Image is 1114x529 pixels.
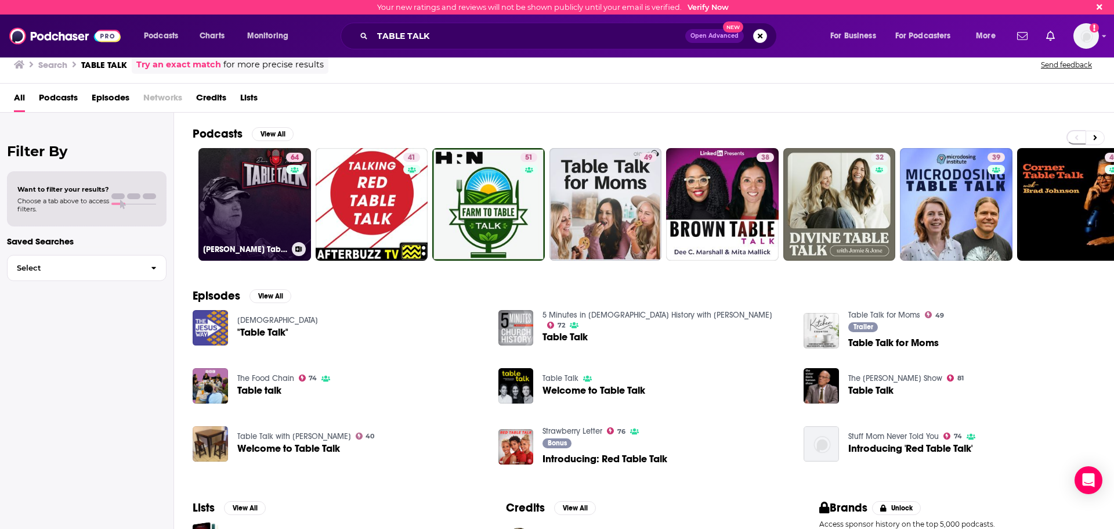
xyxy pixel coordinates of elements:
[237,386,281,395] a: Table talk
[136,58,221,71] a: Try an exact match
[542,454,667,464] a: Introducing: Red Table Talk
[403,153,420,162] a: 41
[558,323,565,328] span: 72
[17,197,109,213] span: Choose a tab above to access filters.
[848,386,894,395] a: Table Talk
[542,426,602,436] a: Strawberry Letter
[498,310,534,346] a: Table Talk
[239,27,303,45] button: open menu
[988,153,1005,162] a: 39
[7,143,167,160] h2: Filter By
[193,501,215,515] h2: Lists
[617,429,625,434] span: 76
[639,153,657,162] a: 49
[198,148,311,261] a: 64[PERSON_NAME] Table Talk
[7,255,167,281] button: Select
[525,152,533,164] span: 51
[1073,23,1099,49] img: User Profile
[822,27,891,45] button: open menu
[193,127,243,141] h2: Podcasts
[888,27,968,45] button: open menu
[685,29,744,43] button: Open AdvancedNew
[432,148,545,261] a: 51
[688,3,729,12] a: Verify Now
[39,88,78,112] a: Podcasts
[957,376,964,381] span: 81
[136,27,193,45] button: open menu
[925,311,944,318] a: 49
[848,373,942,383] a: The Victor Davis Hanson Show
[542,386,645,395] a: Welcome to Table Talk
[14,88,25,112] a: All
[783,148,896,261] a: 32
[372,27,685,45] input: Search podcasts, credits, & more...
[17,185,109,193] span: Want to filter your results?
[498,368,534,404] a: Welcome to Table Talk
[366,434,374,439] span: 40
[237,444,340,454] a: Welcome to Table Talk
[286,153,303,162] a: 64
[848,310,920,320] a: Table Talk for Moms
[193,127,294,141] a: PodcastsView All
[935,313,944,318] span: 49
[848,338,939,348] a: Table Talk for Moms
[848,444,972,454] a: Introducing 'Red Table Talk'
[666,148,779,261] a: 38
[316,148,428,261] a: 41
[7,236,167,247] p: Saved Searches
[804,426,839,462] a: Introducing 'Red Table Talk'
[871,153,888,162] a: 32
[848,431,939,441] a: Stuff Mom Never Told You
[193,289,240,303] h2: Episodes
[976,28,996,44] span: More
[872,501,921,515] button: Unlock
[506,501,596,515] a: CreditsView All
[144,28,178,44] span: Podcasts
[644,152,652,164] span: 49
[291,152,299,164] span: 64
[193,426,228,462] img: Welcome to Table Talk
[1073,23,1099,49] button: Show profile menu
[237,315,318,325] a: Harrisburg Christian Church
[690,33,739,39] span: Open Advanced
[1037,60,1095,70] button: Send feedback
[92,88,129,112] a: Episodes
[520,153,537,162] a: 51
[356,433,375,440] a: 40
[1075,466,1102,494] div: Open Intercom Messenger
[757,153,774,162] a: 38
[252,127,294,141] button: View All
[237,328,288,337] span: "Table Talk"
[200,28,225,44] span: Charts
[247,28,288,44] span: Monitoring
[81,59,127,70] h3: TABLE TALK
[542,332,588,342] span: Table Talk
[309,376,317,381] span: 74
[38,59,67,70] h3: Search
[853,323,873,330] span: Trailer
[954,434,962,439] span: 74
[196,88,226,112] a: Credits
[804,313,839,348] img: Table Talk for Moms
[9,25,121,47] img: Podchaser - Follow, Share and Rate Podcasts
[193,310,228,346] img: "Table Talk"
[804,368,839,404] img: Table Talk
[8,264,142,272] span: Select
[240,88,258,112] a: Lists
[1012,26,1032,46] a: Show notifications dropdown
[947,375,964,382] a: 81
[498,429,534,465] img: Introducing: Red Table Talk
[237,373,294,383] a: The Food Chain
[223,58,324,71] span: for more precise results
